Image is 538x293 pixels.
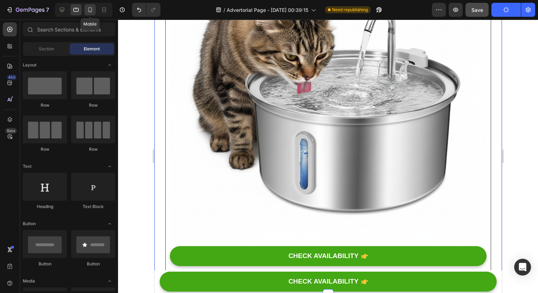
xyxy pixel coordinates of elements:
[39,46,54,52] span: Section
[23,146,67,152] div: Row
[23,102,67,108] div: Row
[71,203,115,210] div: Text Block
[465,3,489,17] button: Save
[471,7,483,13] span: Save
[223,6,225,14] span: /
[23,221,36,227] span: Button
[23,62,36,68] span: Layout
[84,46,100,52] span: Element
[7,74,17,80] div: 450
[16,250,331,260] p: ✔️ 30-Day Money-Back Guarantee
[104,161,115,172] span: Toggle open
[134,232,204,241] div: CHECK AVAILABILITY
[5,128,17,134] div: Beta
[104,218,115,229] span: Toggle open
[514,259,531,276] div: Open Intercom Messenger
[3,3,52,17] button: 7
[71,146,115,152] div: Row
[132,3,160,17] div: Undo/Redo
[154,20,502,293] iframe: Design area
[23,261,67,267] div: Button
[332,7,368,13] span: Need republishing
[23,163,32,170] span: Text
[23,203,67,210] div: Heading
[227,6,308,14] span: Advertorial Page - [DATE] 00:39:15
[5,252,342,272] button: CHECK AVAILABILITY
[104,59,115,71] span: Toggle open
[71,102,115,108] div: Row
[134,258,204,266] div: CHECK AVAILABILITY
[23,22,115,36] input: Search Sections & Elements
[15,227,332,246] a: CHECK AVAILABILITY
[71,261,115,267] div: Button
[46,6,49,14] p: 7
[104,276,115,287] span: Toggle open
[23,278,35,284] span: Media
